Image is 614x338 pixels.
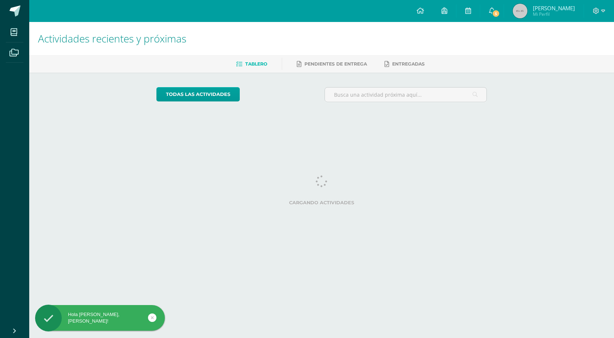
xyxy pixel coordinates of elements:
[533,11,575,17] span: Mi Perfil
[304,61,367,67] span: Pendientes de entrega
[156,200,487,205] label: Cargando actividades
[513,4,527,18] img: 45x45
[156,87,240,101] a: todas las Actividades
[325,88,487,102] input: Busca una actividad próxima aquí...
[492,10,500,18] span: 5
[245,61,267,67] span: Tablero
[384,58,425,70] a: Entregadas
[533,4,575,12] span: [PERSON_NAME]
[35,311,165,324] div: Hola [PERSON_NAME], [PERSON_NAME]!
[38,31,186,45] span: Actividades recientes y próximas
[236,58,267,70] a: Tablero
[392,61,425,67] span: Entregadas
[297,58,367,70] a: Pendientes de entrega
